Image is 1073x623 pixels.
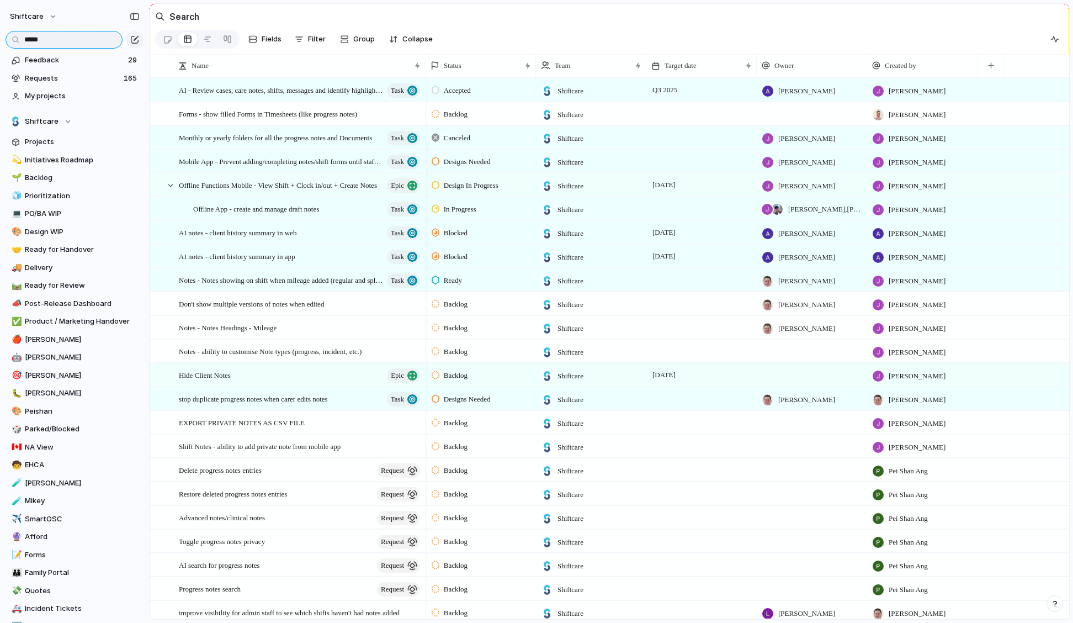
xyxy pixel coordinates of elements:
[179,226,296,239] span: AI notes - client history summary in web
[25,298,140,309] span: Post-Release Dashboard
[6,113,144,130] button: Shiftcare
[650,178,678,192] span: [DATE]
[889,109,945,120] span: [PERSON_NAME]
[377,582,420,596] button: request
[353,34,375,45] span: Group
[6,385,144,402] a: 🐛[PERSON_NAME]
[12,548,19,561] div: 📝
[10,244,21,255] button: 🤝
[381,487,404,502] span: request
[179,416,305,429] span: EXPORT PRIVATE NOTES AS CSV FILE
[25,280,140,291] span: Ready for Review
[6,457,144,473] div: 🧒EHCA
[10,495,21,506] button: 🧪
[444,228,468,239] span: Blocked
[12,459,19,472] div: 🧒
[557,204,583,215] span: Shiftcare
[25,155,140,166] span: Initiatives Roadmap
[444,133,470,144] span: Canceled
[25,208,140,219] span: PO/BA WIP
[778,181,835,192] span: [PERSON_NAME]
[179,392,328,405] span: stop duplicate progress notes when carer edits notes
[10,262,21,273] button: 🚚
[889,204,945,215] span: [PERSON_NAME]
[193,202,319,215] span: Offline App - create and manage draft notes
[387,273,420,288] button: Task
[444,156,491,167] span: Designs Needed
[179,321,277,334] span: Notes - Notes Headings - Mileage
[444,560,468,571] span: Backlog
[391,202,404,217] span: Task
[889,394,945,405] span: [PERSON_NAME]
[179,440,341,452] span: Shift Notes - ability to add private note from mobile app
[179,297,324,310] span: Don't show multiple versions of notes when edited
[444,323,468,334] span: Backlog
[889,252,945,263] span: [PERSON_NAME]
[889,442,945,453] span: [PERSON_NAME]
[12,513,19,525] div: ✈️
[444,275,462,286] span: Ready
[12,567,19,579] div: 👪
[6,295,144,312] div: 📣Post-Release Dashboard
[6,188,144,204] a: 🧊Prioritization
[391,249,404,265] span: Task
[12,531,19,543] div: 🔮
[12,441,19,453] div: 🇨🇦
[391,83,404,98] span: Task
[6,349,144,366] a: 🤖[PERSON_NAME]
[444,465,468,476] span: Backlog
[10,280,21,291] button: 🛤️
[12,189,19,202] div: 🧊
[12,279,19,292] div: 🛤️
[12,297,19,310] div: 📣
[778,133,835,144] span: [PERSON_NAME]
[6,152,144,168] div: 💫Initiatives Roadmap
[391,273,404,288] span: Task
[444,513,468,524] span: Backlog
[6,475,144,492] div: 🧪[PERSON_NAME]
[12,495,19,508] div: 🧪
[12,351,19,364] div: 🤖
[25,585,140,596] span: Quotes
[402,34,433,45] span: Collapse
[557,299,583,310] span: Shiftcare
[25,91,140,102] span: My projects
[381,510,404,526] span: request
[6,277,144,294] div: 🛤️Ready for Review
[10,334,21,345] button: 🍎
[387,178,420,193] button: Epic
[10,424,21,435] button: 🎲
[10,478,21,489] button: 🧪
[179,582,241,595] span: Progress notes search
[179,273,384,286] span: Notes - Notes showing on shift when mileage added (regular and split mileage)
[557,133,583,144] span: Shiftcare
[557,608,583,619] span: Shiftcare
[6,547,144,563] div: 📝Forms
[885,60,916,71] span: Created by
[387,155,420,169] button: Task
[557,561,583,572] span: Shiftcare
[25,406,140,417] span: Peishan
[557,276,583,287] span: Shiftcare
[128,55,139,66] span: 29
[12,369,19,382] div: 🎯
[6,241,144,258] a: 🤝Ready for Handover
[25,550,140,561] span: Forms
[6,313,144,330] div: ✅Product / Marketing Handover
[179,487,287,500] span: Restore deleted progress notes entries
[6,564,144,581] a: 👪Family Portal
[25,424,140,435] span: Parked/Blocked
[385,30,437,48] button: Collapse
[377,487,420,501] button: request
[889,228,945,239] span: [PERSON_NAME]
[778,252,835,263] span: [PERSON_NAME]
[6,511,144,527] a: ✈️SmartOSC
[557,86,583,97] span: Shiftcare
[889,347,945,358] span: [PERSON_NAME]
[6,600,144,617] div: 🚑Incident Tickets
